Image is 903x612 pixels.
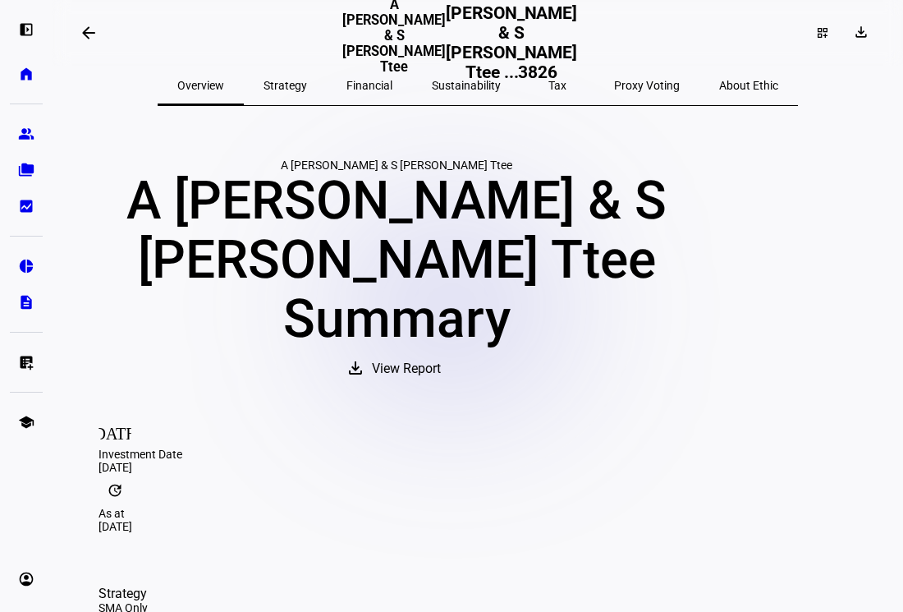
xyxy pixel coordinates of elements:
mat-icon: arrow_backwards [79,23,99,43]
eth-mat-symbol: group [18,126,34,142]
div: As at [99,507,857,520]
eth-mat-symbol: school [18,414,34,430]
span: Financial [346,80,392,91]
span: Strategy [264,80,307,91]
eth-mat-symbol: description [18,294,34,311]
span: Proxy Voting [614,80,680,91]
mat-icon: dashboard_customize [816,26,829,39]
span: Tax [548,80,566,91]
mat-icon: download [853,24,869,40]
eth-mat-symbol: bid_landscape [18,198,34,214]
mat-icon: download [346,358,365,378]
a: folder_copy [10,154,43,186]
mat-icon: update [99,474,131,507]
eth-mat-symbol: left_panel_open [18,21,34,38]
eth-mat-symbol: list_alt_add [18,354,34,370]
eth-mat-symbol: pie_chart [18,258,34,274]
div: Strategy [99,586,195,601]
div: [DATE] [99,461,857,474]
eth-mat-symbol: account_circle [18,571,34,587]
eth-mat-symbol: home [18,66,34,82]
span: Sustainability [432,80,501,91]
span: Overview [177,80,224,91]
button: View Report [329,349,464,389]
a: bid_landscape [10,190,43,223]
eth-mat-symbol: folder_copy [18,162,34,178]
div: [DATE] [99,520,857,533]
div: Investment Date [99,448,857,461]
a: pie_chart [10,250,43,283]
a: group [10,117,43,150]
div: A [PERSON_NAME] & S [PERSON_NAME] Ttee [72,159,721,172]
mat-icon: [DATE] [99,415,131,448]
div: A [PERSON_NAME] & S [PERSON_NAME] Ttee Summary [72,172,721,349]
a: description [10,286,43,319]
span: View Report [372,349,441,389]
a: home [10,58,43,90]
span: About Ethic [719,80,778,91]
